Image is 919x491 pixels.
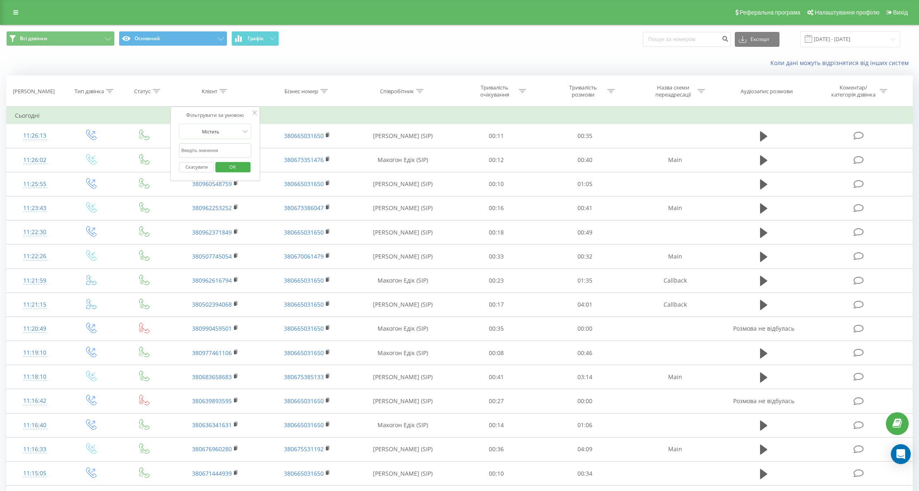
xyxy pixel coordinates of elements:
[891,444,911,464] div: Open Intercom Messenger
[541,124,629,148] td: 00:35
[284,300,324,308] a: 380665031650
[353,172,452,196] td: [PERSON_NAME] (SIP)
[541,148,629,172] td: 00:40
[452,268,541,293] td: 00:23
[829,84,878,98] div: Коментар/категорія дзвінка
[15,248,55,264] div: 11:22:26
[192,180,232,188] a: 380960548759
[452,220,541,244] td: 00:18
[353,220,452,244] td: [PERSON_NAME] (SIP)
[541,341,629,365] td: 00:46
[284,156,324,164] a: 380673351476
[353,124,452,148] td: [PERSON_NAME] (SIP)
[353,317,452,341] td: Макогон Едік (SIP)
[353,244,452,268] td: [PERSON_NAME] (SIP)
[15,152,55,168] div: 11:26:02
[629,268,721,293] td: Callback
[353,293,452,317] td: [PERSON_NAME] (SIP)
[541,317,629,341] td: 00:00
[248,36,264,41] span: Графік
[629,293,721,317] td: Callback
[452,437,541,461] td: 00:36
[119,31,227,46] button: Основний
[284,88,318,95] div: Бізнес номер
[541,437,629,461] td: 04:09
[284,228,324,236] a: 380665031650
[452,341,541,365] td: 00:08
[452,293,541,317] td: 00:17
[541,196,629,220] td: 00:41
[353,437,452,461] td: [PERSON_NAME] (SIP)
[192,204,232,212] a: 380962253252
[15,128,55,144] div: 11:26:13
[284,324,324,332] a: 380665031650
[452,389,541,413] td: 00:27
[643,32,731,47] input: Пошук за номером
[541,172,629,196] td: 01:05
[15,369,55,385] div: 11:18:10
[215,162,250,172] button: OK
[353,462,452,486] td: [PERSON_NAME] (SIP)
[284,276,324,284] a: 380665031650
[15,465,55,481] div: 11:15:05
[179,162,214,172] button: Скасувати
[353,365,452,389] td: [PERSON_NAME] (SIP)
[629,196,721,220] td: Main
[192,349,232,357] a: 380977461106
[452,196,541,220] td: 00:16
[452,148,541,172] td: 00:12
[202,88,217,95] div: Клієнт
[179,143,252,158] input: Введіть значення
[192,276,232,284] a: 380962616794
[15,441,55,457] div: 11:16:33
[733,397,794,405] span: Розмова не відбулась
[284,252,324,260] a: 380670061479
[740,9,801,16] span: Реферальна програма
[472,84,517,98] div: Тривалість очікування
[15,176,55,192] div: 11:25:55
[629,365,721,389] td: Main
[893,9,908,16] span: Вихід
[192,228,232,236] a: 380962371849
[192,397,232,405] a: 380639893595
[192,300,232,308] a: 380502394068
[15,393,55,409] div: 11:16:42
[15,321,55,337] div: 11:20:49
[651,84,695,98] div: Назва схеми переадресації
[353,148,452,172] td: Макогон Едік (SIP)
[284,180,324,188] a: 380665031650
[541,244,629,268] td: 00:32
[541,220,629,244] td: 00:49
[192,324,232,332] a: 380990459501
[231,31,279,46] button: Графік
[179,111,252,119] div: Фільтрувати за умовою
[20,35,47,42] span: Всі дзвінки
[15,417,55,433] div: 11:16:40
[75,88,104,95] div: Тип дзвінка
[353,268,452,293] td: Макогон Едік (SIP)
[15,297,55,313] div: 11:21:15
[192,469,232,477] a: 380671444939
[221,160,244,173] span: OK
[284,445,324,453] a: 380675531192
[284,132,324,140] a: 380665031650
[284,349,324,357] a: 380665031650
[284,397,324,405] a: 380665031650
[735,32,779,47] button: Експорт
[541,293,629,317] td: 04:01
[353,196,452,220] td: [PERSON_NAME] (SIP)
[13,88,55,95] div: [PERSON_NAME]
[629,148,721,172] td: Main
[815,9,879,16] span: Налаштування профілю
[741,88,793,95] div: Аудіозапис розмови
[192,445,232,453] a: 380676960280
[561,84,605,98] div: Тривалість розмови
[629,244,721,268] td: Main
[380,88,414,95] div: Співробітник
[192,421,232,429] a: 380636341631
[452,172,541,196] td: 00:10
[192,252,232,260] a: 380507745054
[192,373,232,381] a: 380683658683
[15,273,55,289] div: 11:21:59
[6,31,115,46] button: Всі дзвінки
